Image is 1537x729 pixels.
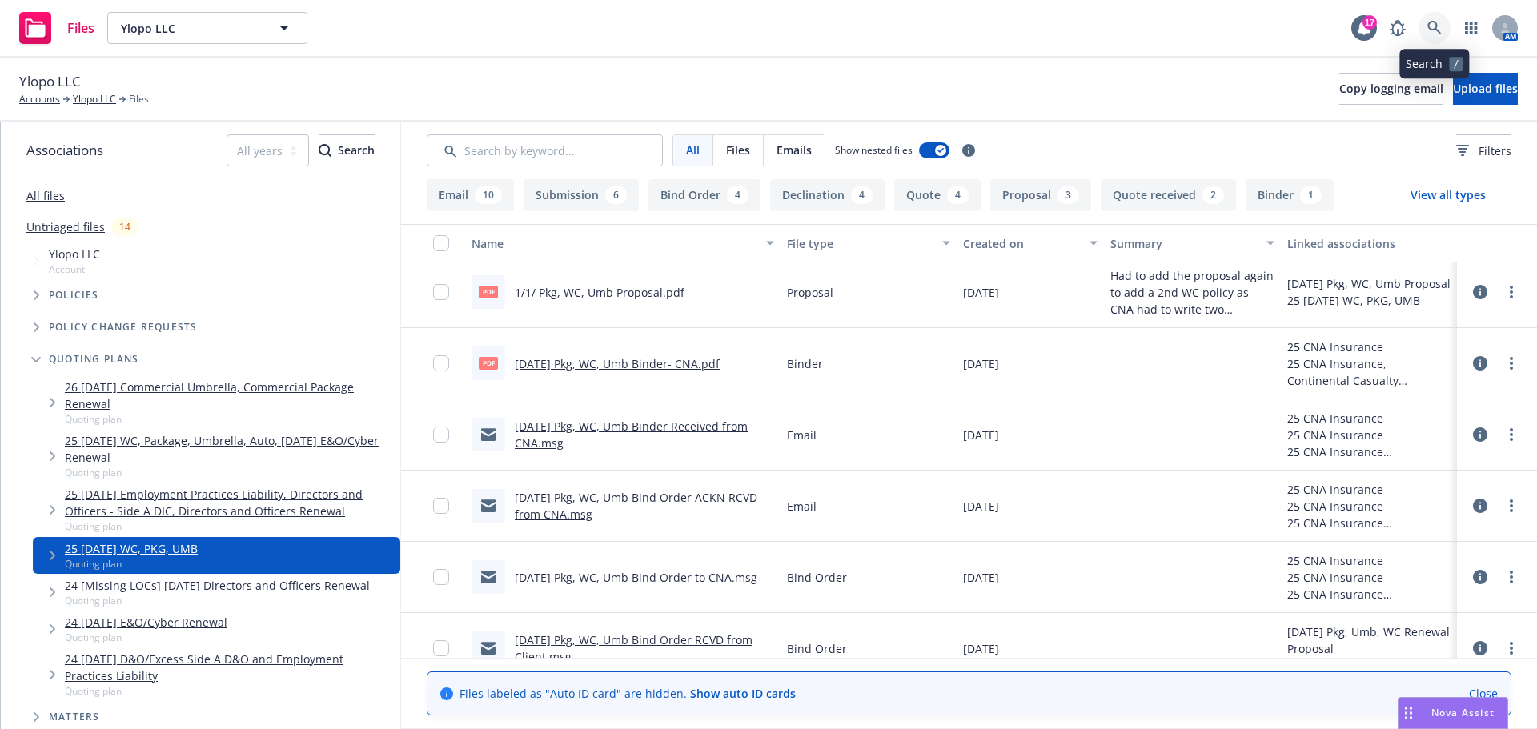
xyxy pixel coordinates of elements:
[990,179,1091,211] button: Proposal
[947,186,969,204] div: 4
[770,179,885,211] button: Declination
[65,557,198,571] span: Quoting plan
[727,186,748,204] div: 4
[1382,12,1414,44] a: Report a Bug
[1101,179,1236,211] button: Quote received
[1287,515,1451,531] div: 25 CNA Insurance
[515,570,757,585] a: [DATE] Pkg, WC, Umb Bind Order to CNA.msg
[49,712,99,722] span: Matters
[1287,275,1451,292] div: [DATE] Pkg, WC, Umb Proposal
[894,179,981,211] button: Quote
[1502,567,1521,587] a: more
[129,92,149,106] span: Files
[65,651,394,684] a: 24 [DATE] D&O/Excess Side A D&O and Employment Practices Liability
[433,640,449,656] input: Toggle Row Selected
[1502,354,1521,373] a: more
[1110,267,1274,318] span: Had to add the proposal again to add a 2nd WC policy as CNA had to write two separate policies
[515,490,757,522] a: [DATE] Pkg, WC, Umb Bind Order ACKN RCVD from CNA.msg
[1456,142,1511,159] span: Filters
[1287,657,1451,674] div: 25 [DATE] WC, PKG, UMB
[65,631,227,644] span: Quoting plan
[65,412,394,426] span: Quoting plan
[65,432,394,466] a: 25 [DATE] WC, Package, Umbrella, Auto, [DATE] E&O/Cyber Renewal
[1287,235,1451,252] div: Linked associations
[1339,73,1443,105] button: Copy logging email
[1287,586,1451,603] div: 25 CNA Insurance
[1287,338,1451,355] div: 25 CNA Insurance
[963,427,999,443] span: [DATE]
[1479,142,1511,159] span: Filters
[1469,685,1498,702] a: Close
[433,355,449,371] input: Toggle Row Selected
[1287,427,1451,443] div: 25 CNA Insurance
[1300,186,1322,204] div: 1
[111,218,138,236] div: 14
[515,632,752,664] a: [DATE] Pkg, WC, Umb Bind Order RCVD from Client.msg
[1502,639,1521,658] a: more
[433,498,449,514] input: Toggle Row Selected
[515,285,684,300] a: 1/1/ Pkg, WC, Umb Proposal.pdf
[787,284,833,301] span: Proposal
[427,134,663,166] input: Search by keyword...
[726,142,750,158] span: Files
[1110,235,1256,252] div: Summary
[65,577,370,594] a: 24 [Missing LOCs] [DATE] Directors and Officers Renewal
[1246,179,1334,211] button: Binder
[67,22,94,34] span: Files
[472,235,756,252] div: Name
[65,379,394,412] a: 26 [DATE] Commercial Umbrella, Commercial Package Renewal
[475,186,502,204] div: 10
[49,262,100,276] span: Account
[1362,15,1377,30] div: 17
[1431,706,1495,719] span: Nova Assist
[777,142,812,158] span: Emails
[65,684,394,698] span: Quoting plan
[1399,698,1419,728] div: Drag to move
[1453,73,1518,105] button: Upload files
[433,235,449,251] input: Select all
[963,640,999,657] span: [DATE]
[515,356,720,371] a: [DATE] Pkg, WC, Umb Binder- CNA.pdf
[479,357,498,369] span: pdf
[1281,224,1457,262] button: Linked associations
[465,224,781,262] button: Name
[479,286,498,298] span: pdf
[1502,425,1521,444] a: more
[427,179,514,211] button: Email
[49,354,139,364] span: Quoting plans
[963,235,1080,252] div: Created on
[605,186,627,204] div: 6
[1502,496,1521,515] a: more
[781,224,957,262] button: File type
[787,355,823,372] span: Binder
[957,224,1104,262] button: Created on
[19,71,81,92] span: Ylopo LLC
[19,92,60,106] a: Accounts
[121,20,259,37] span: Ylopo LLC
[49,246,100,262] span: Ylopo LLC
[13,6,101,50] a: Files
[787,235,933,252] div: File type
[851,186,873,204] div: 4
[524,179,639,211] button: Submission
[459,685,796,702] span: Files labeled as "Auto ID card" are hidden.
[1202,186,1224,204] div: 2
[1456,134,1511,166] button: Filters
[690,686,796,701] a: Show auto ID cards
[433,284,449,300] input: Toggle Row Selected
[1385,179,1511,211] button: View all types
[963,355,999,372] span: [DATE]
[65,540,198,557] a: 25 [DATE] WC, PKG, UMB
[1287,355,1451,389] div: 25 CNA Insurance, Continental Casualty Company - CNA Insurance
[65,486,394,519] a: 25 [DATE] Employment Practices Liability, Directors and Officers - Side A DIC, Directors and Offi...
[787,569,847,586] span: Bind Order
[963,498,999,515] span: [DATE]
[835,143,913,157] span: Show nested files
[1287,443,1451,460] div: 25 CNA Insurance
[433,569,449,585] input: Toggle Row Selected
[433,427,449,443] input: Toggle Row Selected
[1287,498,1451,515] div: 25 CNA Insurance
[65,614,227,631] a: 24 [DATE] E&O/Cyber Renewal
[1287,623,1451,657] div: [DATE] Pkg, Umb, WC Renewal Proposal
[1339,81,1443,96] span: Copy logging email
